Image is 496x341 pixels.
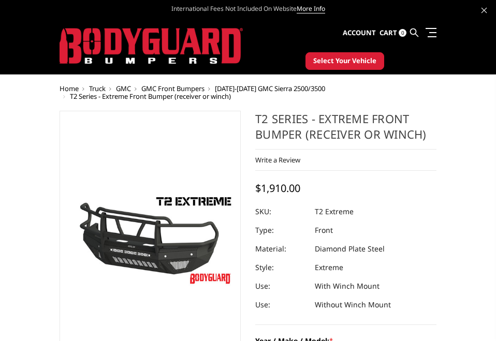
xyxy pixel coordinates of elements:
[255,277,307,295] dt: Use:
[255,258,307,277] dt: Style:
[116,84,131,93] a: GMC
[315,221,333,240] dd: Front
[255,181,300,195] span: $1,910.00
[380,19,406,47] a: Cart 0
[141,84,205,93] a: GMC Front Bumpers
[255,202,307,221] dt: SKU:
[297,4,325,13] a: More Info
[305,52,384,70] button: Select Your Vehicle
[255,155,300,165] a: Write a Review
[315,295,391,314] dd: Without Winch Mount
[313,56,376,66] span: Select Your Vehicle
[60,84,79,93] a: Home
[60,28,243,64] img: BODYGUARD BUMPERS
[315,202,354,221] dd: T2 Extreme
[255,295,307,314] dt: Use:
[380,28,397,37] span: Cart
[255,221,307,240] dt: Type:
[215,84,325,93] a: [DATE]-[DATE] GMC Sierra 2500/3500
[343,19,376,47] a: Account
[315,258,343,277] dd: Extreme
[70,92,231,101] span: T2 Series - Extreme Front Bumper (receiver or winch)
[399,29,406,37] span: 0
[255,111,436,150] h1: T2 Series - Extreme Front Bumper (receiver or winch)
[255,240,307,258] dt: Material:
[89,84,106,93] a: Truck
[343,28,376,37] span: Account
[315,240,385,258] dd: Diamond Plate Steel
[315,277,380,295] dd: With Winch Mount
